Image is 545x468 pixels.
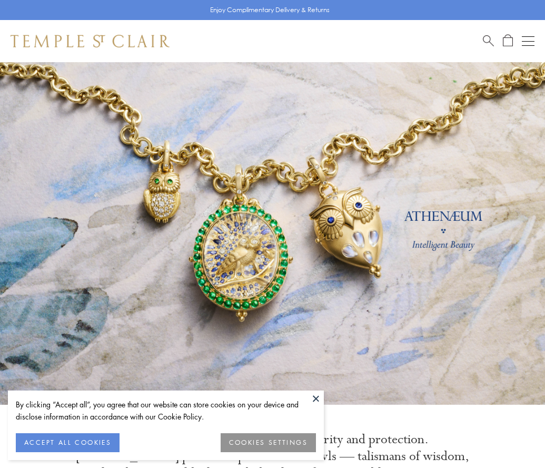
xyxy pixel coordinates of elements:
[210,5,330,15] p: Enjoy Complimentary Delivery & Returns
[16,433,120,452] button: ACCEPT ALL COOKIES
[221,433,316,452] button: COOKIES SETTINGS
[503,34,513,47] a: Open Shopping Bag
[522,35,534,47] button: Open navigation
[11,35,170,47] img: Temple St. Clair
[16,398,316,423] div: By clicking “Accept all”, you agree that our website can store cookies on your device and disclos...
[483,34,494,47] a: Search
